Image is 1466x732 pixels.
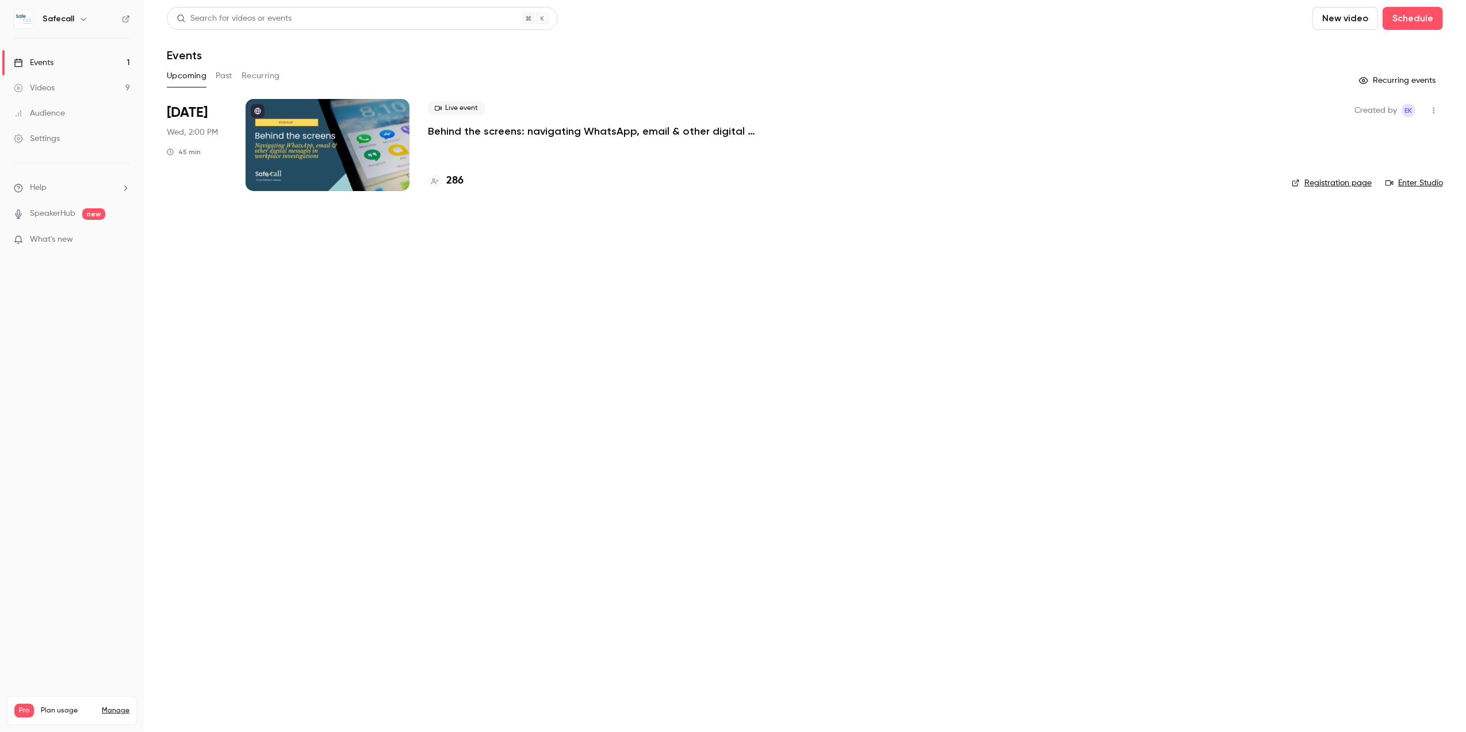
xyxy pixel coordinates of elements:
[1354,71,1443,90] button: Recurring events
[428,101,485,115] span: Live event
[177,13,292,25] div: Search for videos or events
[1385,177,1443,189] a: Enter Studio
[428,124,773,138] a: Behind the screens: navigating WhatsApp, email & other digital messages in workplace investigations
[1402,104,1415,117] span: Emma` Koster
[14,10,33,28] img: Safecall
[167,67,206,85] button: Upcoming
[216,67,232,85] button: Past
[167,48,202,62] h1: Events
[1383,7,1443,30] button: Schedule
[41,706,95,715] span: Plan usage
[116,235,130,245] iframe: Noticeable Trigger
[30,208,75,220] a: SpeakerHub
[43,13,74,25] h6: Safecall
[82,208,105,220] span: new
[102,706,129,715] a: Manage
[428,173,464,189] a: 286
[1354,104,1397,117] span: Created by
[30,182,47,194] span: Help
[167,104,208,122] span: [DATE]
[30,234,73,246] span: What's new
[167,147,201,157] div: 45 min
[14,182,130,194] li: help-dropdown-opener
[167,127,218,138] span: Wed, 2:00 PM
[1405,104,1413,117] span: EK
[446,173,464,189] h4: 286
[1292,177,1372,189] a: Registration page
[1312,7,1378,30] button: New video
[14,57,53,68] div: Events
[242,67,280,85] button: Recurring
[14,704,34,718] span: Pro
[14,108,65,119] div: Audience
[14,82,55,94] div: Videos
[167,99,227,191] div: Oct 8 Wed, 2:00 PM (Europe/London)
[14,133,60,144] div: Settings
